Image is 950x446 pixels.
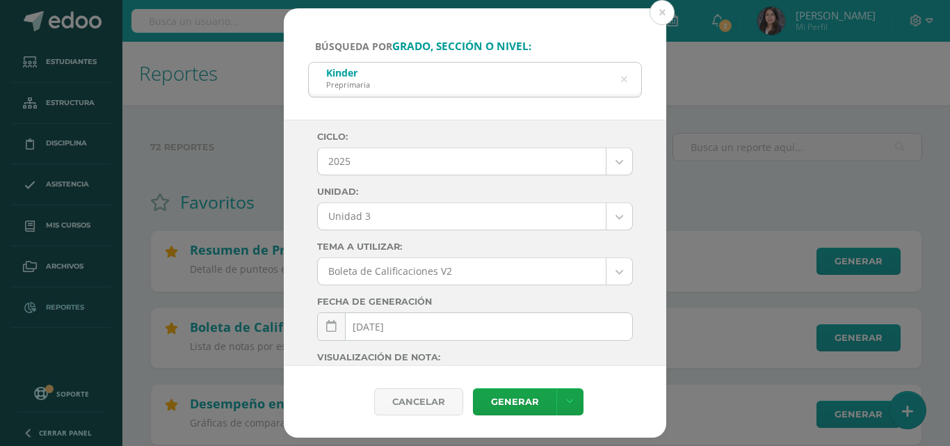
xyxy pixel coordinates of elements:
a: Generar [473,388,556,415]
a: Unidad 3 [318,203,632,230]
input: ej. Primero primaria, etc. [309,63,641,97]
span: Boleta de Calificaciones V2 [328,258,595,285]
label: Fecha de generación [317,296,633,307]
span: Unidad 3 [328,203,595,230]
div: Preprimaria [326,79,370,90]
span: 2025 [328,148,595,175]
div: Kinder [326,66,370,79]
div: Cancelar [374,388,463,415]
a: Boleta de Calificaciones V2 [318,258,632,285]
label: Ciclo: [317,132,633,142]
input: Fecha de generación [318,313,632,340]
label: Tema a Utilizar: [317,241,633,252]
a: 2025 [318,148,632,175]
span: Búsqueda por [315,40,531,53]
label: Visualización de nota: [317,352,633,363]
strong: grado, sección o nivel: [392,39,531,54]
label: Unidad: [317,186,633,197]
